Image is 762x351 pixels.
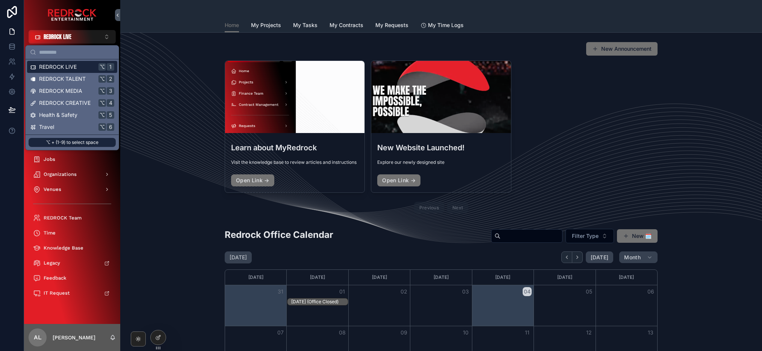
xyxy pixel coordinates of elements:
span: My Time Logs [428,21,464,29]
button: Month [619,251,658,263]
span: My Contracts [330,21,363,29]
a: Feedback [29,271,116,285]
h3: Learn about MyRedrock [231,142,358,153]
a: IT Request [29,286,116,300]
button: [DATE] [586,251,613,263]
span: My Tasks [293,21,317,29]
div: [DATE] [411,270,470,285]
span: 4 [107,100,113,106]
span: Travel [39,123,54,131]
div: [DATE] (Office Closed) [291,299,348,305]
button: Back [561,251,572,263]
span: ⌥ [99,124,105,130]
span: Explore our newly designed site [377,159,505,165]
a: New Website Launched!Explore our newly designed siteOpen Link → [371,61,511,193]
a: My Contracts [330,18,363,33]
span: Legacy [44,260,60,266]
span: ⌥ [99,64,105,70]
span: Visit the knowledge base to review articles and instructions [231,159,358,165]
button: Select Button [565,229,614,243]
span: REDROCK LIVE [44,33,71,41]
a: Open Link → [377,174,420,186]
span: ⌥ [99,112,105,118]
div: [DATE] [535,270,594,285]
span: Time [44,230,56,236]
span: Month [624,254,641,261]
span: Feedback [44,275,67,281]
div: scrollable content [24,44,120,310]
img: App logo [48,9,97,21]
span: REDROCK CREATIVE [39,99,91,107]
span: 2 [107,76,113,82]
p: ⌥ + (1-9) to select space [29,138,116,147]
a: REDROCK Team [29,211,116,225]
span: IT Request [44,290,70,296]
div: [DATE] [226,270,285,285]
button: 06 [646,287,655,296]
a: My Time Logs [420,18,464,33]
span: Venues [44,186,61,192]
button: 08 [338,328,347,337]
div: [DATE] [288,270,347,285]
a: My Projects [251,18,281,33]
span: AL [34,333,42,342]
a: Organizations [29,168,116,181]
span: ⌥ [99,100,105,106]
span: Jobs [44,156,55,162]
p: [PERSON_NAME] [53,334,95,341]
button: 01 [338,287,347,296]
span: 3 [107,88,113,94]
a: Knowledge Base [29,241,116,255]
span: REDROCK LIVE [39,63,77,71]
button: 31 [276,287,285,296]
div: Labor Day (Office Closed) [291,298,348,305]
span: 1 [107,64,113,70]
h2: Redrock Office Calendar [225,228,333,241]
span: ⌥ [99,88,105,94]
span: My Projects [251,21,281,29]
a: Time [29,226,116,240]
button: 04 [523,287,532,296]
button: 11 [523,328,532,337]
div: Screenshot-2025-08-19-at-10.28.09-AM.png [371,61,511,133]
button: 07 [276,328,285,337]
h2: [DATE] [230,254,247,261]
a: My Tasks [293,18,317,33]
span: My Requests [375,21,408,29]
a: Home [225,18,239,33]
button: New 🗓️ [617,229,658,243]
button: 12 [585,328,594,337]
div: [DATE] [350,270,409,285]
a: Open Link → [231,174,274,186]
span: Organizations [44,171,77,177]
div: [DATE] [473,270,532,285]
span: Knowledge Base [44,245,83,251]
div: Screenshot-2025-08-19-at-2.09.49-PM.png [225,61,364,133]
a: Legacy [29,256,116,270]
span: Health & Safety [39,111,77,119]
button: 13 [646,328,655,337]
span: REDROCK MEDIA [39,87,82,95]
span: Filter Type [572,232,599,240]
a: Jobs [29,153,116,166]
div: Suggestions [26,59,119,135]
a: My Requests [375,18,408,33]
span: 6 [107,124,113,130]
button: 09 [399,328,408,337]
button: 05 [585,287,594,296]
button: Next [572,251,583,263]
div: [DATE] [597,270,656,285]
h3: New Website Launched! [377,142,505,153]
span: [DATE] [591,254,608,261]
button: 02 [399,287,408,296]
button: New Announcement [586,42,658,56]
span: REDROCK TALENT [39,75,86,83]
a: Learn about MyRedrockVisit the knowledge base to review articles and instructionsOpen Link → [225,61,365,193]
span: Home [225,21,239,29]
span: ⌥ [99,76,105,82]
button: Select Button [29,30,116,44]
button: 10 [461,328,470,337]
span: REDROCK Team [44,215,82,221]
